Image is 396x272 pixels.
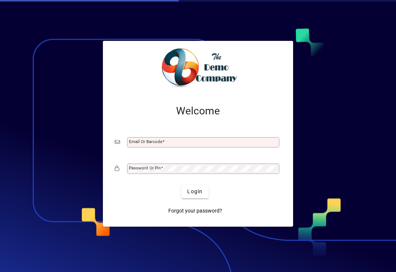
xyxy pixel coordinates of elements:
[168,207,222,215] span: Forgot your password?
[115,105,281,117] h2: Welcome
[181,185,208,198] button: Login
[165,204,225,218] a: Forgot your password?
[187,188,202,195] span: Login
[129,165,161,171] mat-label: Password or Pin
[129,139,162,144] mat-label: Email or Barcode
